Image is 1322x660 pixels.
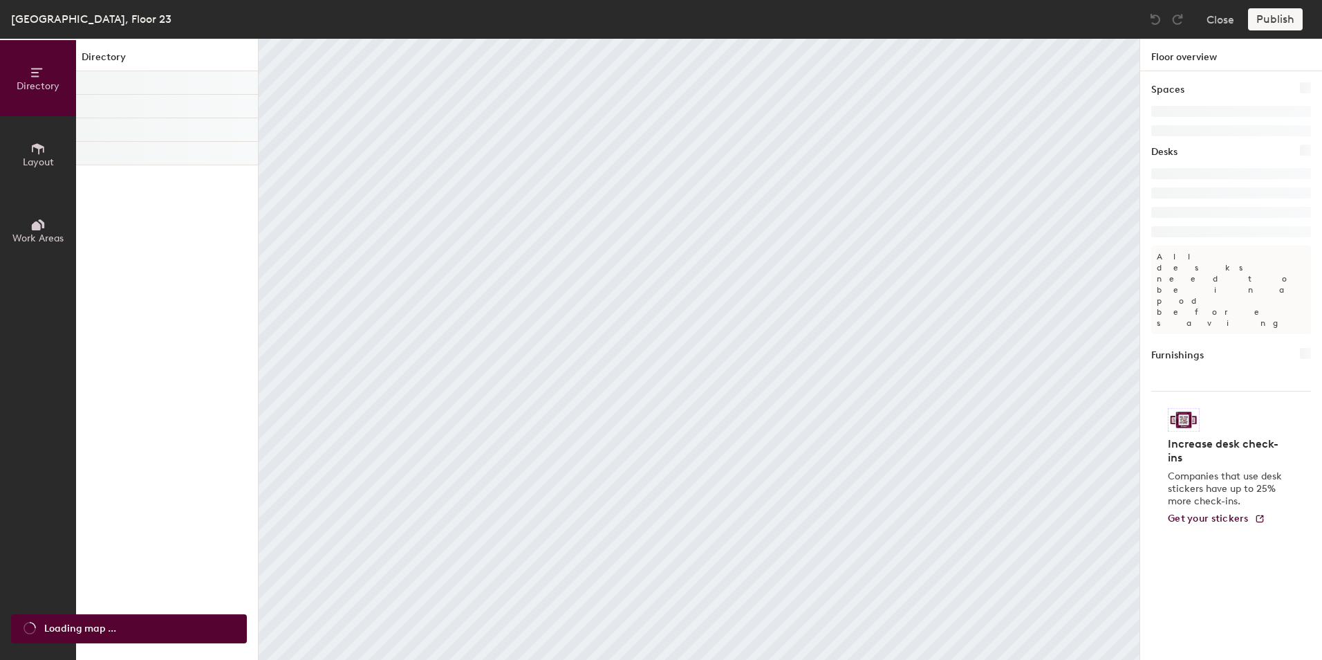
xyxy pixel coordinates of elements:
[1168,437,1286,465] h4: Increase desk check-ins
[1168,408,1200,432] img: Sticker logo
[1151,82,1184,98] h1: Spaces
[259,39,1139,660] canvas: Map
[1140,39,1322,71] h1: Floor overview
[76,50,258,71] h1: Directory
[44,621,116,636] span: Loading map ...
[1151,246,1311,334] p: All desks need to be in a pod before saving
[12,232,64,244] span: Work Areas
[1151,348,1204,363] h1: Furnishings
[1151,145,1177,160] h1: Desks
[11,10,171,28] div: [GEOGRAPHIC_DATA], Floor 23
[1168,513,1249,524] span: Get your stickers
[23,156,54,168] span: Layout
[1148,12,1162,26] img: Undo
[1168,513,1265,525] a: Get your stickers
[17,80,59,92] span: Directory
[1207,8,1234,30] button: Close
[1171,12,1184,26] img: Redo
[1168,470,1286,508] p: Companies that use desk stickers have up to 25% more check-ins.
